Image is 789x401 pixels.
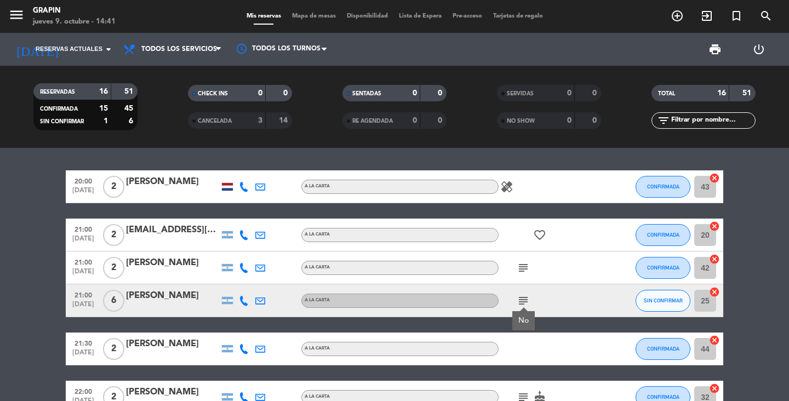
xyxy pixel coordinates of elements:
i: subject [517,294,530,307]
strong: 0 [413,89,417,97]
span: 21:00 [70,222,97,235]
div: [EMAIL_ADDRESS][DOMAIN_NAME] [126,223,219,237]
span: 21:30 [70,336,97,349]
span: A LA CARTA [305,346,330,351]
span: CONFIRMADA [647,346,679,352]
span: Pre-acceso [447,13,488,19]
span: 2 [103,176,124,198]
div: LOG OUT [737,33,781,66]
button: CONFIRMADA [636,224,690,246]
strong: 0 [413,117,417,124]
strong: 1 [104,117,108,125]
span: CONFIRMADA [40,106,78,112]
i: search [759,9,773,22]
i: cancel [709,335,720,346]
span: Reservas actuales [36,44,102,54]
strong: 6 [129,117,135,125]
strong: 45 [124,105,135,112]
span: SIN CONFIRMAR [40,119,84,124]
strong: 51 [742,89,753,97]
span: Todos los servicios [141,45,217,53]
span: 21:00 [70,288,97,301]
strong: 0 [567,89,571,97]
strong: 15 [99,105,108,112]
span: [DATE] [70,268,97,280]
i: turned_in_not [730,9,743,22]
i: menu [8,7,25,23]
span: RESERVADAS [40,89,75,95]
span: CANCELADA [198,118,232,124]
span: CONFIRMADA [647,265,679,271]
span: 2 [103,224,124,246]
strong: 51 [124,88,135,95]
span: 6 [103,290,124,312]
button: CONFIRMADA [636,257,690,279]
span: [DATE] [70,349,97,362]
span: 21:00 [70,255,97,268]
strong: 0 [592,117,599,124]
div: GRAPIN [33,5,116,16]
span: A LA CARTA [305,298,330,302]
strong: 0 [592,89,599,97]
i: [DATE] [8,37,66,61]
strong: 3 [258,117,262,124]
span: Mapa de mesas [287,13,341,19]
div: [PERSON_NAME] [126,337,219,351]
span: SENTADAS [352,91,381,96]
span: A LA CARTA [305,394,330,399]
span: CONFIRMADA [647,232,679,238]
span: 2 [103,257,124,279]
span: [DATE] [70,301,97,313]
div: No [518,315,529,326]
strong: 0 [438,117,444,124]
span: CONFIRMADA [647,394,679,400]
span: CHECK INS [198,91,228,96]
div: [PERSON_NAME] [126,175,219,189]
i: exit_to_app [700,9,713,22]
i: arrow_drop_down [102,43,115,56]
i: cancel [709,383,720,394]
div: [PERSON_NAME] [126,289,219,303]
span: RE AGENDADA [352,118,393,124]
i: cancel [709,221,720,232]
span: Mis reservas [241,13,287,19]
i: cancel [709,254,720,265]
span: A LA CARTA [305,232,330,237]
button: menu [8,7,25,27]
div: jueves 9. octubre - 14:41 [33,16,116,27]
span: SIN CONFIRMAR [644,297,683,303]
i: power_settings_new [752,43,765,56]
div: [PERSON_NAME] [126,385,219,399]
span: SERVIDAS [507,91,534,96]
span: Tarjetas de regalo [488,13,548,19]
span: print [708,43,722,56]
i: add_circle_outline [671,9,684,22]
i: favorite_border [533,228,546,242]
div: [PERSON_NAME] [126,256,219,270]
i: filter_list [657,114,670,127]
span: NO SHOW [507,118,535,124]
span: 2 [103,338,124,360]
span: A LA CARTA [305,265,330,270]
strong: 16 [717,89,726,97]
span: Disponibilidad [341,13,393,19]
i: cancel [709,287,720,297]
span: A LA CARTA [305,184,330,188]
i: cancel [709,173,720,184]
button: CONFIRMADA [636,176,690,198]
strong: 0 [283,89,290,97]
span: TOTAL [658,91,675,96]
span: [DATE] [70,235,97,248]
span: Lista de Espera [393,13,447,19]
strong: 0 [258,89,262,97]
input: Filtrar por nombre... [670,114,755,127]
span: CONFIRMADA [647,184,679,190]
strong: 0 [567,117,571,124]
span: 20:00 [70,174,97,187]
i: healing [500,180,513,193]
button: SIN CONFIRMAR [636,290,690,312]
strong: 14 [279,117,290,124]
i: subject [517,261,530,274]
span: 22:00 [70,385,97,397]
strong: 16 [99,88,108,95]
